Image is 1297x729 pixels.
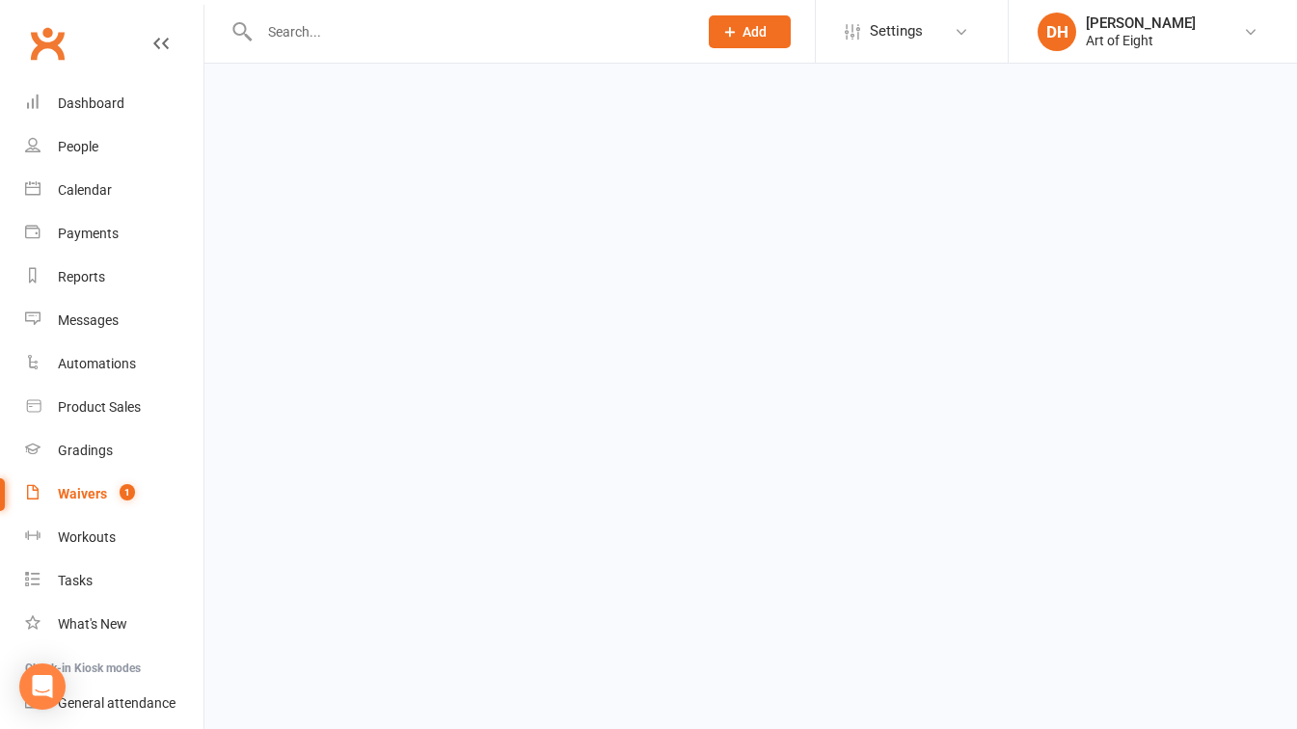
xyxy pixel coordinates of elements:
a: Workouts [25,516,203,559]
span: Add [743,24,767,40]
button: Add [709,15,791,48]
a: Tasks [25,559,203,603]
a: Dashboard [25,82,203,125]
a: People [25,125,203,169]
div: Reports [58,269,105,284]
a: Automations [25,342,203,386]
input: Search... [254,18,684,45]
span: 1 [120,484,135,500]
div: DH [1038,13,1076,51]
div: Calendar [58,182,112,198]
div: General attendance [58,695,176,711]
div: Tasks [58,573,93,588]
a: What's New [25,603,203,646]
span: Settings [870,10,923,53]
div: Product Sales [58,399,141,415]
div: Open Intercom Messenger [19,663,66,710]
div: Workouts [58,529,116,545]
div: Dashboard [58,95,124,111]
div: Messages [58,312,119,328]
a: Product Sales [25,386,203,429]
div: People [58,139,98,154]
div: Payments [58,226,119,241]
div: Automations [58,356,136,371]
a: Messages [25,299,203,342]
a: Gradings [25,429,203,472]
div: [PERSON_NAME] [1086,14,1196,32]
a: General attendance kiosk mode [25,682,203,725]
div: What's New [58,616,127,632]
a: Clubworx [23,19,71,67]
div: Waivers [58,486,107,501]
a: Waivers 1 [25,472,203,516]
a: Calendar [25,169,203,212]
a: Reports [25,256,203,299]
div: Art of Eight [1086,32,1196,49]
div: Gradings [58,443,113,458]
a: Payments [25,212,203,256]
